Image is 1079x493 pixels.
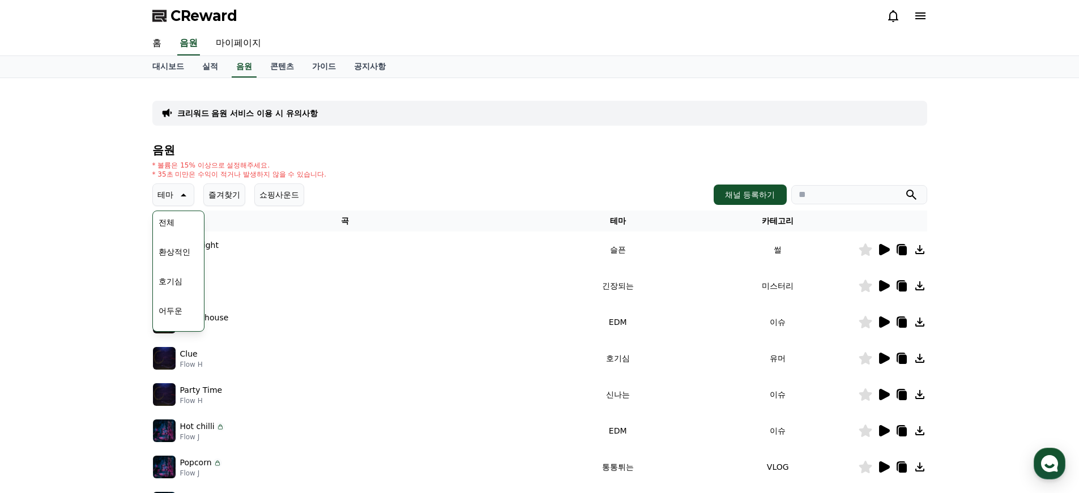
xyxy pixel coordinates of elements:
a: 대화 [75,359,146,387]
p: Flow H [180,360,203,369]
img: music [153,383,176,406]
p: Hot chilli [180,421,215,432]
th: 곡 [152,211,538,232]
button: 어두운 [154,298,187,323]
a: 홈 [143,32,170,55]
td: 이슈 [698,413,858,449]
td: 슬픈 [538,232,698,268]
a: 가이드 [303,56,345,78]
td: EDM [538,304,698,340]
td: 신나는 [538,376,698,413]
td: VLOG [698,449,858,485]
th: 테마 [538,211,698,232]
button: 호기심 [154,269,187,294]
a: 공지사항 [345,56,395,78]
td: 이슈 [698,304,858,340]
p: Flow J [180,469,222,478]
a: 실적 [193,56,227,78]
a: 마이페이지 [207,32,270,55]
button: 채널 등록하기 [714,185,786,205]
p: 테마 [157,187,173,203]
td: 미스터리 [698,268,858,304]
td: EDM [538,413,698,449]
td: 이슈 [698,376,858,413]
span: 대화 [104,376,117,385]
a: 음원 [232,56,257,78]
a: 콘텐츠 [261,56,303,78]
span: 설정 [175,376,189,385]
td: 유머 [698,340,858,376]
a: 음원 [177,32,200,55]
p: Clue [180,348,198,360]
img: music [153,347,176,370]
td: 호기심 [538,340,698,376]
a: 대시보드 [143,56,193,78]
p: Flow H [180,396,223,405]
p: Flow J [180,432,225,441]
a: CReward [152,7,237,25]
td: 썰 [698,232,858,268]
button: 밝은 [154,328,179,353]
p: * 35초 미만은 수익이 적거나 발생하지 않을 수 있습니다. [152,170,327,179]
button: 테마 [152,183,194,206]
p: Sad Night [180,239,219,251]
p: * 볼륨은 15% 이상으로 설정해주세요. [152,161,327,170]
p: Popcorn [180,457,212,469]
button: 환상적인 [154,239,195,264]
a: 홈 [3,359,75,387]
span: CReward [170,7,237,25]
p: Party Time [180,384,223,396]
button: 쇼핑사운드 [254,183,304,206]
span: 홈 [36,376,42,385]
td: 통통튀는 [538,449,698,485]
a: 설정 [146,359,217,387]
a: 크리워드 음원 서비스 이용 시 유의사항 [177,108,318,119]
h4: 음원 [152,144,927,156]
img: music [153,456,176,478]
button: 즐겨찾기 [203,183,245,206]
img: music [153,419,176,442]
td: 긴장되는 [538,268,698,304]
th: 카테고리 [698,211,858,232]
button: 전체 [154,210,179,235]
